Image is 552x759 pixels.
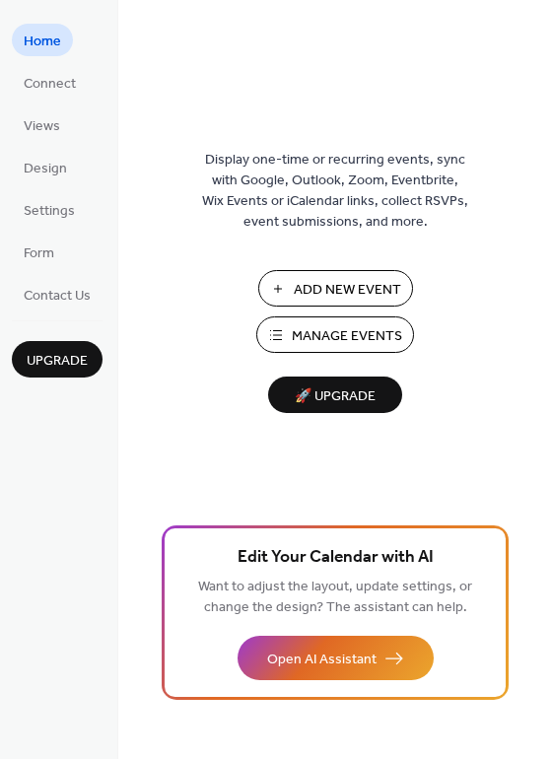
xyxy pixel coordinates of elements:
[292,326,402,347] span: Manage Events
[24,286,91,307] span: Contact Us
[12,24,73,56] a: Home
[12,151,79,183] a: Design
[258,270,413,307] button: Add New Event
[24,32,61,52] span: Home
[267,650,377,670] span: Open AI Assistant
[24,116,60,137] span: Views
[12,66,88,99] a: Connect
[24,243,54,264] span: Form
[24,159,67,179] span: Design
[12,193,87,226] a: Settings
[24,201,75,222] span: Settings
[268,377,402,413] button: 🚀 Upgrade
[294,280,401,301] span: Add New Event
[238,544,434,572] span: Edit Your Calendar with AI
[202,150,468,233] span: Display one-time or recurring events, sync with Google, Outlook, Zoom, Eventbrite, Wix Events or ...
[24,74,76,95] span: Connect
[27,351,88,372] span: Upgrade
[238,636,434,680] button: Open AI Assistant
[12,278,103,310] a: Contact Us
[12,341,103,378] button: Upgrade
[256,316,414,353] button: Manage Events
[12,108,72,141] a: Views
[280,383,390,410] span: 🚀 Upgrade
[198,574,472,621] span: Want to adjust the layout, update settings, or change the design? The assistant can help.
[12,236,66,268] a: Form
